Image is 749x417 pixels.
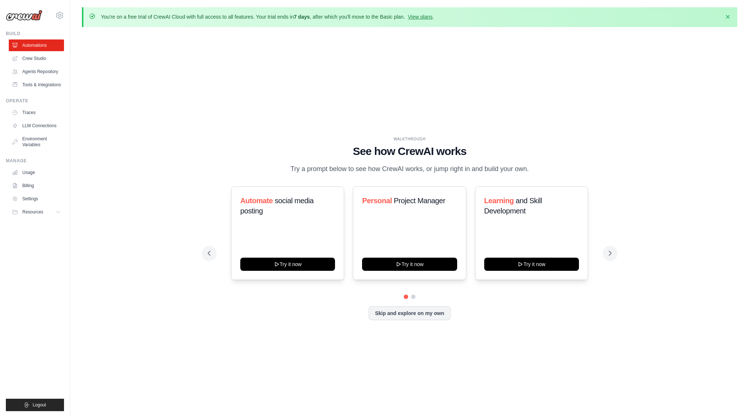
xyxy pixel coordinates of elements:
a: Tools & Integrations [9,79,64,91]
a: Usage [9,167,64,178]
a: View plans [408,14,432,20]
a: Environment Variables [9,133,64,151]
a: Settings [9,193,64,205]
div: WALKTHROUGH [208,136,611,142]
div: Manage [6,158,64,164]
span: Resources [22,209,43,215]
a: Traces [9,107,64,118]
div: Build [6,31,64,37]
button: Try it now [362,258,457,271]
strong: 7 days [294,14,310,20]
a: LLM Connections [9,120,64,132]
span: and Skill Development [484,197,542,215]
img: Logo [6,10,42,21]
a: Crew Studio [9,53,64,64]
div: Operate [6,98,64,104]
h1: See how CrewAI works [208,145,611,158]
a: Automations [9,39,64,51]
span: Automate [240,197,273,205]
a: Billing [9,180,64,192]
span: social media posting [240,197,314,215]
button: Logout [6,399,64,411]
a: Agents Repository [9,66,64,77]
span: Logout [33,402,46,408]
p: Try a prompt below to see how CrewAI works, or jump right in and build your own. [287,164,532,174]
span: Personal [362,197,392,205]
span: Project Manager [394,197,445,205]
button: Try it now [240,258,335,271]
span: Learning [484,197,514,205]
p: You're on a free trial of CrewAI Cloud with full access to all features. Your trial ends in , aft... [101,13,434,20]
button: Try it now [484,258,579,271]
button: Skip and explore on my own [369,306,450,320]
button: Resources [9,206,64,218]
